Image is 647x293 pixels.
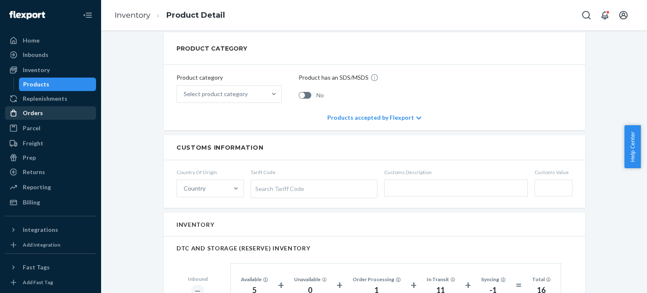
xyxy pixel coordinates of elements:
a: Product Detail [166,11,225,20]
div: Orders [23,109,43,117]
span: Country Of Origin [176,169,244,176]
div: Add Integration [23,241,60,248]
div: Select product category [184,90,248,98]
div: Integrations [23,226,58,234]
button: Help Center [624,125,641,168]
button: Open notifications [596,7,613,24]
div: Inbound [188,275,208,282]
div: Order Processing [353,276,401,283]
button: Integrations [5,223,96,237]
div: + [411,277,417,293]
div: Available [241,276,268,283]
div: Fast Tags [23,263,50,271]
div: Products [23,80,49,89]
div: Syncing [481,276,505,283]
div: Total [532,276,551,283]
div: In Transit [427,276,455,283]
button: Open account menu [615,7,632,24]
div: Unavailable [294,276,327,283]
a: Inventory [115,11,150,20]
div: Parcel [23,124,40,132]
a: Parcel [5,121,96,135]
span: No [316,91,324,99]
a: Home [5,34,96,47]
ol: breadcrumbs [108,3,232,28]
div: Inventory [23,66,50,74]
div: Reporting [23,183,51,191]
span: Customs Description [384,169,528,176]
div: Country [184,184,206,193]
input: Customs Value [535,180,572,196]
div: Billing [23,198,40,207]
div: Replenishments [23,94,67,103]
a: Prep [5,151,96,164]
button: Close Navigation [79,7,96,24]
a: Freight [5,137,96,150]
button: Fast Tags [5,261,96,274]
div: Add Fast Tag [23,279,53,286]
span: Tariff Code [251,169,377,176]
a: Reporting [5,180,96,194]
div: Search Tariff Code [251,180,377,198]
div: + [278,277,284,293]
a: Inventory [5,63,96,77]
a: Add Fast Tag [5,277,96,288]
div: Freight [23,139,43,148]
a: Add Integration [5,240,96,250]
div: + [337,277,342,293]
div: Inbounds [23,51,48,59]
div: Returns [23,168,45,176]
div: Products accepted by Flexport [327,105,421,130]
img: Flexport logo [9,11,45,19]
a: Billing [5,196,96,209]
h2: PRODUCT CATEGORY [176,41,247,56]
a: Returns [5,165,96,179]
h2: Customs Information [176,144,572,151]
div: + [465,277,471,293]
button: Open Search Box [578,7,595,24]
h2: DTC AND STORAGE (RESERVE) INVENTORY [176,245,572,251]
a: Inbounds [5,48,96,62]
a: Orders [5,106,96,120]
div: Home [23,36,40,45]
div: = [516,277,522,293]
a: Products [19,78,96,91]
span: Customs Value [535,169,572,176]
div: Prep [23,153,36,162]
p: Product has an SDS/MSDS [299,73,369,82]
a: Replenishments [5,92,96,105]
h2: Inventory [176,221,214,228]
p: Product category [176,73,282,82]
